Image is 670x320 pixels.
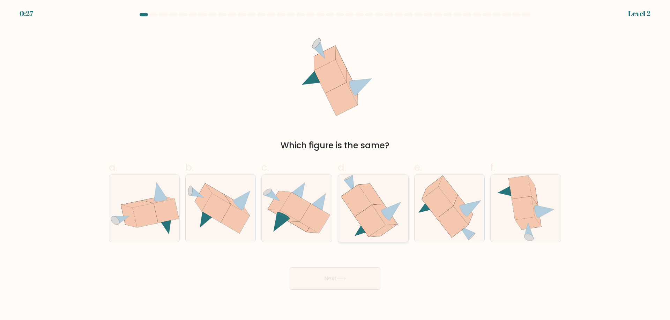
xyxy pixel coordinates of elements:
span: c. [261,161,269,174]
span: e. [414,161,422,174]
div: Level 2 [628,8,650,19]
span: f. [490,161,495,174]
div: 0:27 [20,8,33,19]
span: b. [185,161,194,174]
div: Which figure is the same? [113,139,557,152]
button: Next [290,267,380,290]
span: d. [338,161,346,174]
span: a. [109,161,117,174]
